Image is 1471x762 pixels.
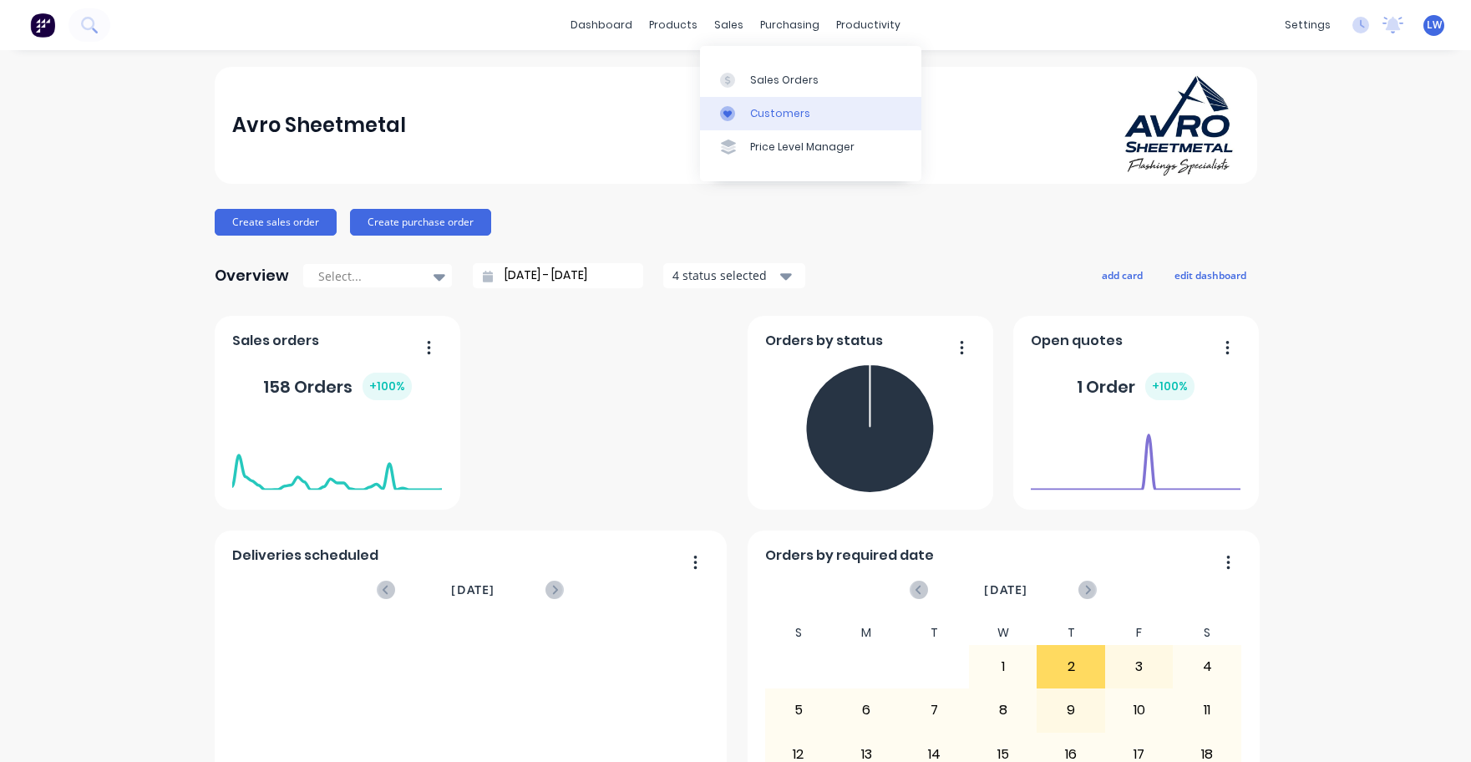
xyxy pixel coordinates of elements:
div: Avro Sheetmetal [232,109,406,142]
div: S [764,621,833,645]
a: dashboard [562,13,641,38]
div: 1 [970,646,1037,688]
div: Price Level Manager [750,140,855,155]
div: 7 [901,689,968,731]
span: Orders by required date [765,546,934,566]
div: 4 [1174,646,1240,688]
div: 5 [765,689,832,731]
img: Factory [30,13,55,38]
span: LW [1427,18,1442,33]
a: Price Level Manager [700,130,921,164]
a: Customers [700,97,921,130]
div: 158 Orders [263,373,412,400]
div: T [900,621,969,645]
div: purchasing [752,13,828,38]
button: Create sales order [215,209,337,236]
div: + 100 % [363,373,412,400]
div: 6 [834,689,900,731]
button: 4 status selected [663,263,805,288]
button: edit dashboard [1164,264,1257,286]
div: T [1037,621,1105,645]
div: S [1173,621,1241,645]
div: F [1105,621,1174,645]
div: 1 Order [1077,373,1195,400]
div: sales [706,13,752,38]
div: W [969,621,1037,645]
div: M [833,621,901,645]
div: 10 [1106,689,1173,731]
div: 3 [1106,646,1173,688]
span: Deliveries scheduled [232,546,378,566]
div: 2 [1037,646,1104,688]
img: Avro Sheetmetal [1122,74,1239,177]
div: 8 [970,689,1037,731]
span: Orders by status [765,331,883,351]
div: Customers [750,106,810,121]
button: Create purchase order [350,209,491,236]
a: Sales Orders [700,63,921,96]
div: settings [1276,13,1339,38]
div: Overview [215,259,289,292]
span: [DATE] [451,581,495,599]
span: Sales orders [232,331,319,351]
span: [DATE] [984,581,1027,599]
div: Sales Orders [750,73,819,88]
div: 11 [1174,689,1240,731]
div: productivity [828,13,909,38]
button: add card [1091,264,1154,286]
div: + 100 % [1145,373,1195,400]
div: 9 [1037,689,1104,731]
div: products [641,13,706,38]
span: Open quotes [1031,331,1123,351]
div: 4 status selected [672,267,778,284]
